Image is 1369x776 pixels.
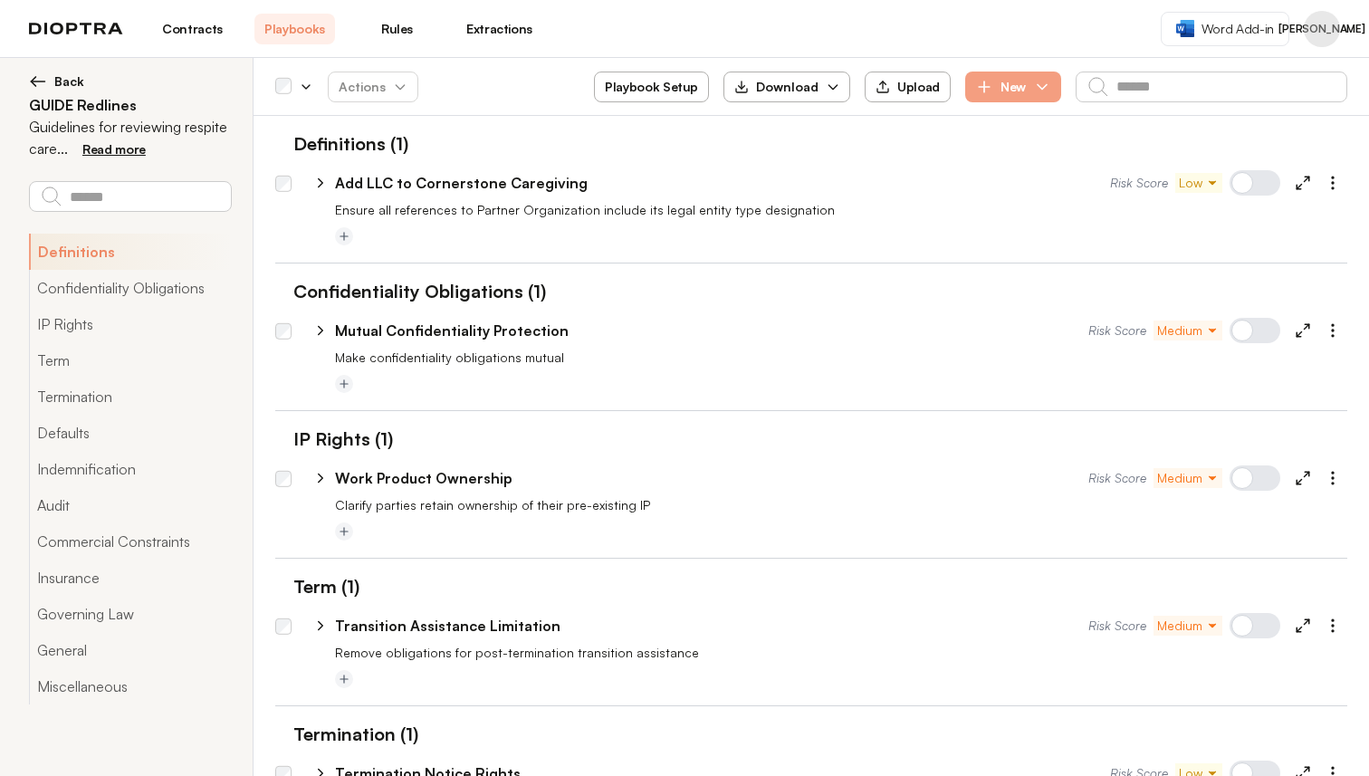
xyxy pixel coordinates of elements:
button: Termination [29,378,231,415]
button: Audit [29,487,231,523]
span: Risk Score [1088,469,1146,487]
p: Clarify parties retain ownership of their pre-existing IP [335,496,1347,514]
h1: Definitions (1) [275,130,408,158]
span: Medium [1157,321,1219,340]
span: Risk Score [1088,617,1146,635]
button: Miscellaneous [29,668,231,704]
span: Risk Score [1110,174,1168,192]
span: Read more [82,141,146,157]
span: Medium [1157,469,1219,487]
button: General [29,632,231,668]
button: Governing Law [29,596,231,632]
span: Risk Score [1088,321,1146,340]
button: Medium [1154,616,1222,636]
p: Mutual Confidentiality Protection [335,320,569,341]
button: Add tag [335,227,353,245]
span: [PERSON_NAME] [1278,22,1364,36]
p: Guidelines for reviewing respite care [29,116,231,159]
button: Playbook Setup [594,72,709,102]
button: Back [29,72,231,91]
p: Transition Assistance Limitation [335,615,560,637]
button: Upload [865,72,951,102]
button: Commercial Constraints [29,523,231,560]
button: Confidentiality Obligations [29,270,231,306]
span: Low [1179,174,1219,192]
button: Actions [328,72,418,102]
h2: GUIDE Redlines [29,94,231,116]
button: Term [29,342,231,378]
button: Insurance [29,560,231,596]
a: Rules [357,14,437,44]
button: Add tag [335,522,353,541]
div: Jacques Arnoux [1304,11,1340,47]
span: Actions [324,71,422,103]
p: Make confidentiality obligations mutual [335,349,1347,367]
img: logo [29,23,123,35]
img: left arrow [29,72,47,91]
button: Add tag [335,375,353,393]
button: Medium [1154,468,1222,488]
p: Work Product Ownership [335,467,512,489]
div: Download [734,78,819,96]
button: Medium [1154,321,1222,340]
button: Profile menu [1304,11,1340,47]
button: Indemnification [29,451,231,487]
button: Add tag [335,670,353,688]
h1: Confidentiality Obligations (1) [275,278,546,305]
button: IP Rights [29,306,231,342]
button: Definitions [29,234,231,270]
button: Defaults [29,415,231,451]
button: Download [723,72,850,102]
h1: IP Rights (1) [275,426,393,453]
h1: Termination (1) [275,721,418,748]
h1: Term (1) [275,573,359,600]
span: Word Add-in [1201,20,1274,38]
button: New [965,72,1061,102]
a: Playbooks [254,14,335,44]
span: Medium [1157,617,1219,635]
p: Remove obligations for post-termination transition assistance [335,644,1347,662]
a: Contracts [152,14,233,44]
p: Add LLC to Cornerstone Caregiving [335,172,588,194]
span: Back [54,72,84,91]
button: Low [1175,173,1222,193]
a: Word Add-in [1161,12,1289,46]
span: ... [57,139,68,158]
p: Ensure all references to Partner Organization include its legal entity type designation [335,201,1347,219]
img: word [1176,20,1194,37]
a: Extractions [459,14,540,44]
div: Upload [876,79,940,95]
div: Select all [275,79,292,95]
